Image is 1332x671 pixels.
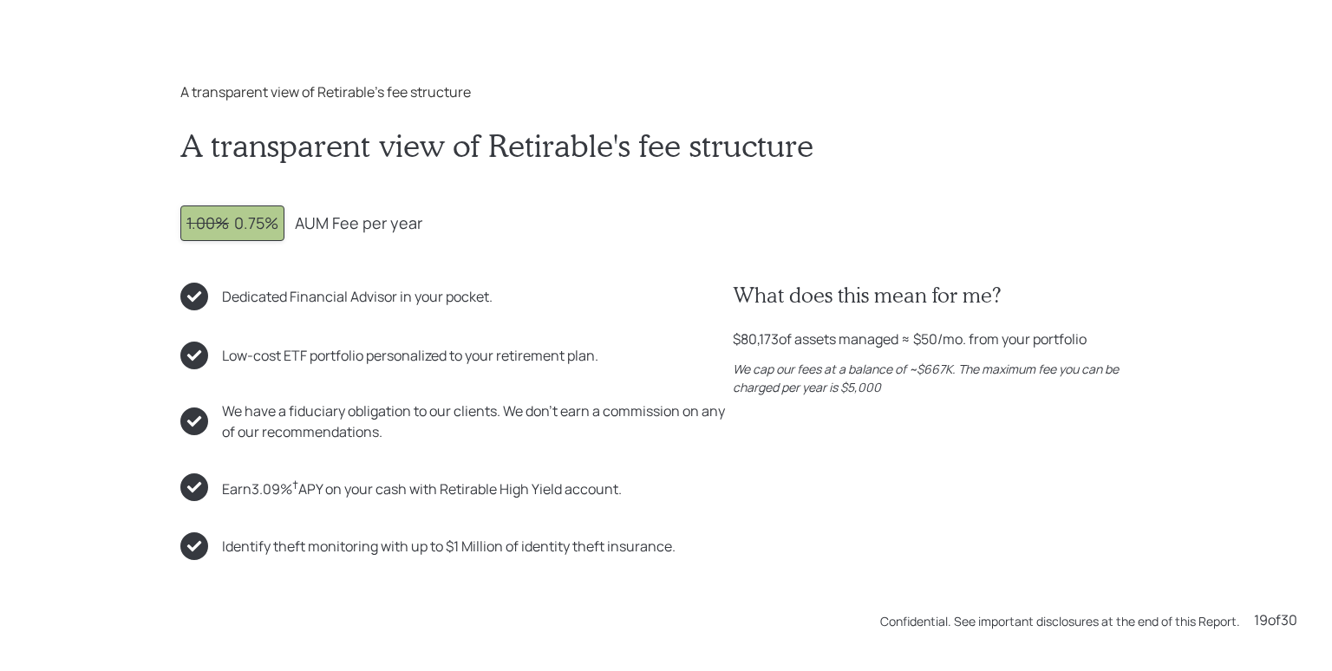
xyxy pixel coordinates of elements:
div: 19 of 30 [1254,609,1297,630]
i: We cap our fees at a balance of ~$667K. The maximum fee you can be charged per year is $5,000 [733,361,1119,395]
h3: What does this mean for me? [733,283,1152,308]
div: 0.75% [186,212,278,235]
div: We have a fiduciary obligation to our clients. We don't earn a commission on any of our recommend... [222,401,733,442]
sup: † [292,477,298,492]
div: $80,173 of assets managed ≈ $50 /mo. from your portfolio [733,329,1087,349]
p: A transparent view of Retirable's fee structure [180,81,1152,102]
h1: A transparent view of Retirable's fee structure [180,127,1152,164]
span: 1.00% [186,212,229,233]
div: Earn 3.09 % APY on your cash with Retirable High Yield account. [222,474,622,499]
span: Low-cost ETF [222,346,307,365]
div: Identify theft monitoring with up to $1 Million of identity theft insurance. [222,536,676,557]
div: AUM Fee per year [295,212,422,235]
div: portfolio personalized to your retirement plan. [222,345,598,366]
div: Confidential. See important disclosures at the end of this Report. [880,612,1240,630]
div: Dedicated Financial Advisor in your pocket. [222,286,493,307]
